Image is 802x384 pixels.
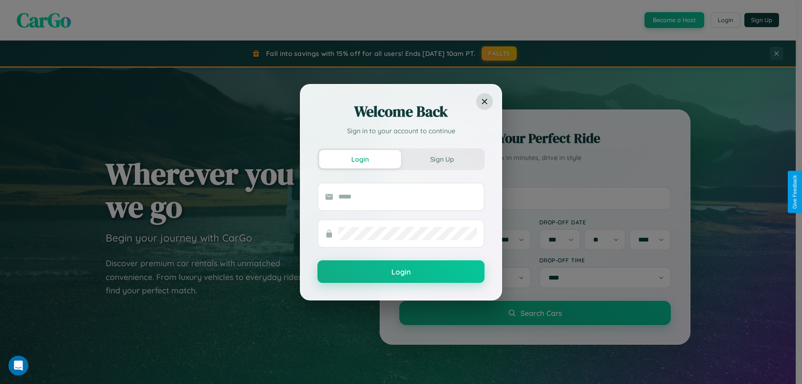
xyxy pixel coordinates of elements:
[317,260,485,283] button: Login
[792,175,798,209] div: Give Feedback
[317,126,485,136] p: Sign in to your account to continue
[401,150,483,168] button: Sign Up
[319,150,401,168] button: Login
[317,102,485,122] h2: Welcome Back
[8,356,28,376] iframe: Intercom live chat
